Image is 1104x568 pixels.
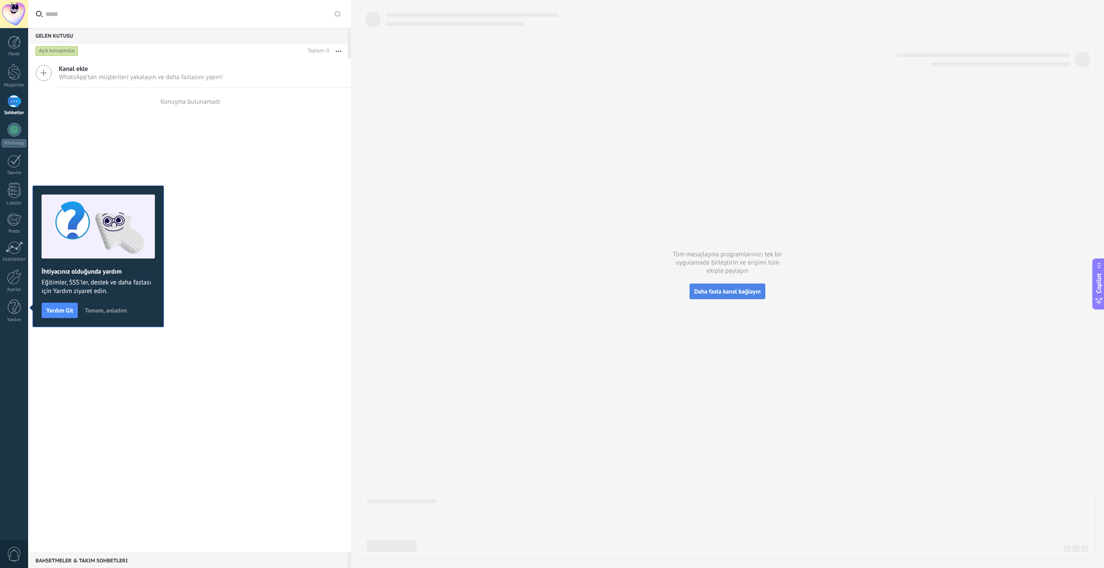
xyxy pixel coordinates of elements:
[2,51,27,57] div: Panel
[28,28,348,43] div: Gelen Kutusu
[1094,274,1103,294] span: Copilot
[160,98,221,106] div: Konuşma bulunamadı
[694,287,761,295] span: Daha fazla kanal bağlayın
[81,304,131,317] button: Tamam, anladım
[46,307,73,313] span: Yardım Git
[35,46,78,56] div: Açık konuşmalar
[59,65,223,73] span: Kanal ekle
[42,303,78,318] button: Yardım Git
[2,110,27,116] div: Sohbetler
[304,47,329,55] div: Toplam: 0
[2,229,27,234] div: Posta
[2,287,27,293] div: Ayarlar
[2,317,27,323] div: Yardım
[2,83,27,88] div: Müşteriler
[42,278,155,296] span: Eğitimler, SSS'ler, destek ve daha fazlası için Yardım ziyaret edin.
[59,73,223,81] span: WhatsApp'tan müşterileri yakalayın ve daha fazlasını yapın!
[28,552,348,568] div: Bahsetmeler & Takım sohbetleri
[2,201,27,206] div: Listeler
[85,307,127,313] span: Tamam, anladım
[2,170,27,176] div: Takvim
[690,284,766,299] button: Daha fazla kanal bağlayın
[2,257,27,262] div: İstatistikler
[42,268,155,276] h2: İhtiyacınız olduğunda yardım
[2,139,26,147] div: WhatsApp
